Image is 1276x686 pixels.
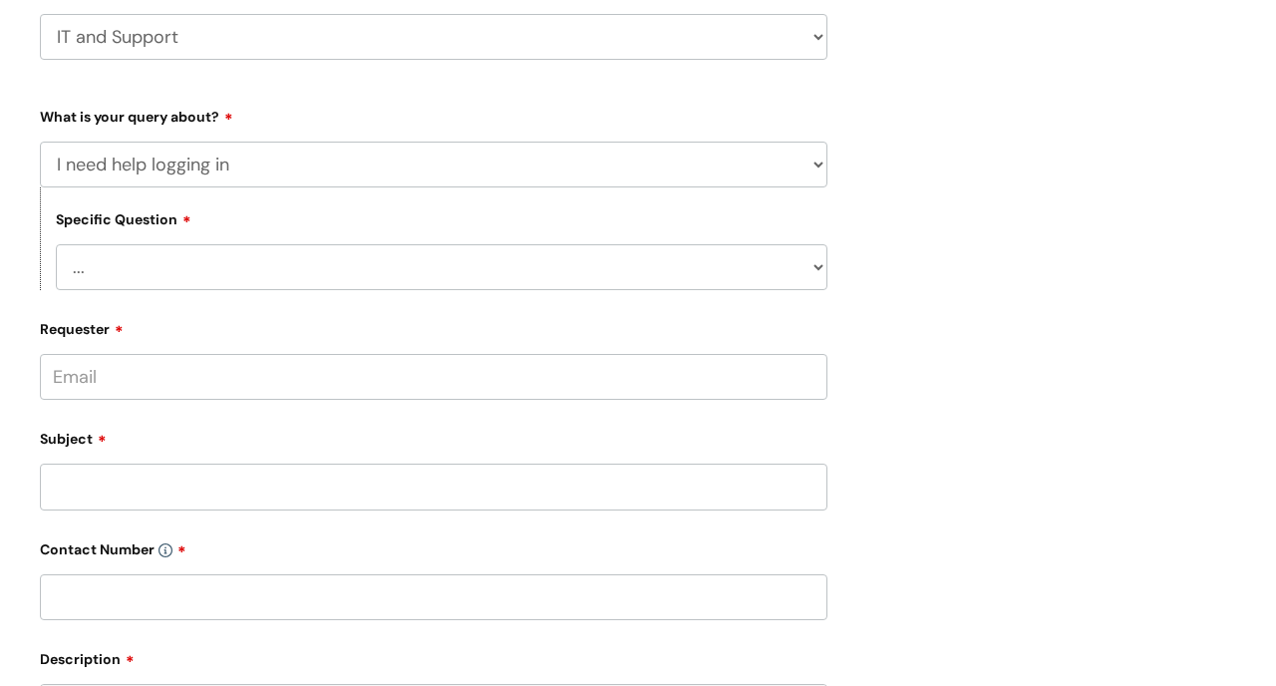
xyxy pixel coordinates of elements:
[40,102,827,126] label: What is your query about?
[40,424,827,448] label: Subject
[40,534,827,558] label: Contact Number
[40,314,827,338] label: Requester
[56,208,191,228] label: Specific Question
[159,543,172,557] img: info-icon.svg
[40,644,827,668] label: Description
[40,354,827,400] input: Email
